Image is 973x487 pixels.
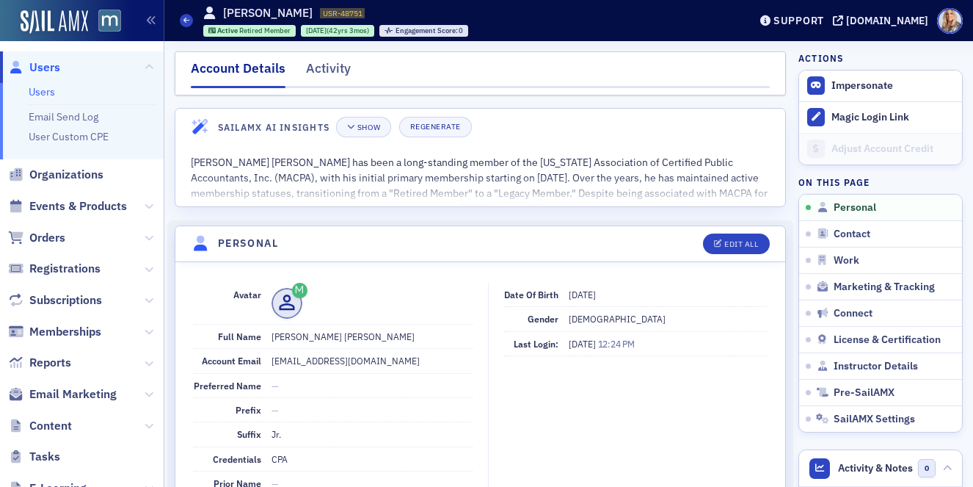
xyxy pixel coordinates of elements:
[98,10,121,32] img: SailAMX
[29,355,71,371] span: Reports
[799,133,962,165] a: Adjust Account Credit
[8,198,127,214] a: Events & Products
[703,234,769,254] button: Edit All
[272,325,473,348] dd: [PERSON_NAME] [PERSON_NAME]
[569,289,596,300] span: [DATE]
[357,123,380,131] div: Show
[834,386,894,400] span: Pre-SailAMX
[29,167,103,183] span: Organizations
[223,5,313,21] h1: [PERSON_NAME]
[272,349,473,372] dd: [EMAIL_ADDRESS][DOMAIN_NAME]
[306,26,369,35] div: (42yrs 3mos)
[8,324,101,340] a: Memberships
[29,110,98,123] a: Email Send Log
[272,380,279,392] span: —
[846,14,928,27] div: [DOMAIN_NAME]
[213,453,261,465] span: Credentials
[396,26,459,35] span: Engagement Score :
[379,25,468,37] div: Engagement Score: 0
[834,360,918,373] span: Instructor Details
[569,307,767,331] dd: [DEMOGRAPHIC_DATA]
[233,289,261,300] span: Avatar
[29,292,102,309] span: Subscriptions
[8,386,117,403] a: Email Marketing
[831,111,955,124] div: Magic Login Link
[798,51,844,65] h4: Actions
[514,338,558,350] span: Last Login:
[218,236,278,251] h4: Personal
[336,117,391,137] button: Show
[833,15,933,26] button: [DOMAIN_NAME]
[528,313,558,325] span: Gender
[834,228,870,241] span: Contact
[29,449,60,465] span: Tasks
[208,26,291,35] a: Active Retired Member
[29,198,127,214] span: Events & Products
[29,418,72,434] span: Content
[29,230,65,246] span: Orders
[598,338,635,350] span: 12:24 PM
[918,459,936,477] span: 0
[834,254,859,267] span: Work
[29,386,117,403] span: Email Marketing
[831,143,955,156] div: Adjust Account Credit
[218,331,261,342] span: Full Name
[831,79,893,93] button: Impersonate
[8,230,65,246] a: Orders
[8,449,60,465] a: Tasks
[8,418,72,434] a: Content
[8,59,60,76] a: Users
[773,14,824,27] div: Support
[834,281,935,294] span: Marketing & Tracking
[306,26,327,35] span: [DATE]
[569,338,598,350] span: [DATE]
[8,355,71,371] a: Reports
[88,10,121,35] a: View Homepage
[272,422,473,446] dd: Jr.
[272,404,279,416] span: —
[8,167,103,183] a: Organizations
[8,292,102,309] a: Subscriptions
[217,26,239,35] span: Active
[236,404,261,416] span: Prefix
[29,85,55,98] a: Users
[202,355,261,367] span: Account Email
[937,8,963,34] span: Profile
[29,261,101,277] span: Registrations
[239,26,291,35] span: Retired Member
[218,120,329,134] h4: SailAMX AI Insights
[237,428,261,440] span: Suffix
[306,59,351,86] div: Activity
[399,117,472,137] button: Regenerate
[272,447,473,471] dd: CPA
[21,10,88,34] img: SailAMX
[301,25,374,37] div: 1983-05-12 00:00:00
[194,380,261,392] span: Preferred Name
[838,461,913,476] span: Activity & Notes
[834,307,872,320] span: Connect
[29,324,101,340] span: Memberships
[724,240,758,248] div: Edit All
[29,130,109,143] a: User Custom CPE
[8,261,101,277] a: Registrations
[798,176,963,189] h4: On this page
[191,59,285,88] div: Account Details
[799,101,962,133] button: Magic Login Link
[29,59,60,76] span: Users
[834,413,915,426] span: SailAMX Settings
[323,8,362,18] span: USR-48751
[396,27,464,35] div: 0
[203,25,296,37] div: Active: Active: Retired Member
[834,333,941,347] span: License & Certification
[834,201,876,214] span: Personal
[504,289,558,300] span: Date of Birth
